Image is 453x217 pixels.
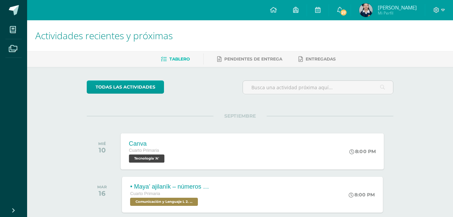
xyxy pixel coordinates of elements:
span: Comunicación y Lenguaje L 2. Segundo Idioma 'A' [130,198,198,206]
div: MAR [97,185,107,189]
span: Tecnología 'A' [129,154,165,163]
span: Pendientes de entrega [224,56,282,62]
div: 16 [97,189,107,197]
div: 8:00 PM [349,192,375,198]
div: 8:00 PM [350,148,376,154]
span: 27 [340,9,347,16]
a: todas las Actividades [87,80,164,94]
a: Pendientes de entrega [217,54,282,65]
a: Tablero [161,54,190,65]
span: Entregadas [306,56,336,62]
span: Cuarto Primaria [130,191,160,196]
img: 1b9916003899d3d0cfc80ff478263235.png [359,3,373,17]
span: SEPTIEMBRE [213,113,267,119]
input: Busca una actividad próxima aquí... [243,81,393,94]
span: Actividades recientes y próximas [35,29,173,42]
span: [PERSON_NAME] [378,4,417,11]
a: Entregadas [298,54,336,65]
div: Canva [129,140,166,147]
span: Cuarto Primaria [129,148,159,153]
div: 10 [98,146,106,154]
span: Mi Perfil [378,10,417,16]
div: • Maya’ ajilanïk – números mayas. [130,183,211,190]
span: Tablero [169,56,190,62]
div: MIÉ [98,141,106,146]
